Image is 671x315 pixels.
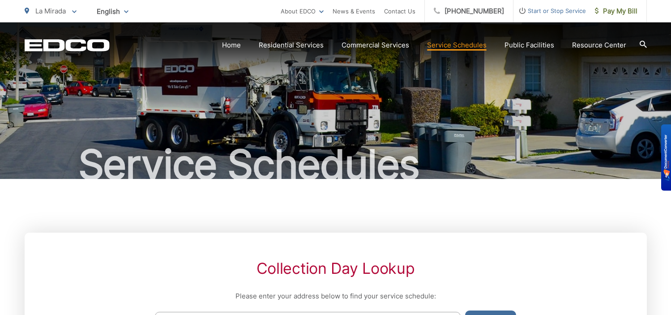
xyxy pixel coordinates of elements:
[155,260,516,277] h2: Collection Day Lookup
[155,291,516,302] p: Please enter your address below to find your service schedule:
[222,40,241,51] a: Home
[90,4,135,19] span: English
[427,40,487,51] a: Service Schedules
[281,6,324,17] a: About EDCO
[342,40,409,51] a: Commercial Services
[25,39,110,51] a: EDCD logo. Return to the homepage.
[333,6,375,17] a: News & Events
[25,142,647,187] h1: Service Schedules
[259,40,324,51] a: Residential Services
[504,40,554,51] a: Public Facilities
[572,40,626,51] a: Resource Center
[384,6,415,17] a: Contact Us
[35,7,66,15] span: La Mirada
[663,135,670,181] img: BKR5lM0sgkDqAAAAAElFTkSuQmCC
[595,6,637,17] span: Pay My Bill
